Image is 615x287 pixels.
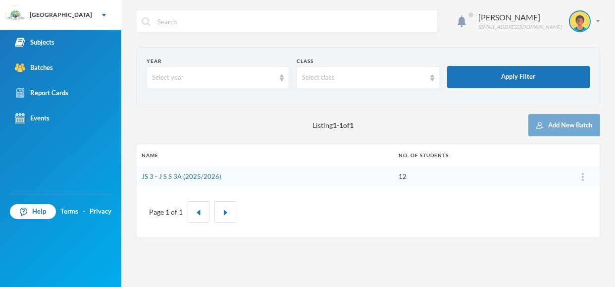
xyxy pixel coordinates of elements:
[30,10,92,19] div: [GEOGRAPHIC_DATA]
[90,207,111,217] a: Privacy
[333,121,337,129] b: 1
[302,73,425,83] div: Select class
[394,144,565,167] th: No. of students
[152,73,275,83] div: Select year
[142,17,151,26] img: search
[312,120,354,130] span: Listing - of
[15,62,53,73] div: Batches
[339,121,343,129] b: 1
[15,113,50,123] div: Events
[478,23,562,31] div: [EMAIL_ADDRESS][DOMAIN_NAME]
[147,57,289,65] div: Year
[394,167,565,186] td: 12
[528,114,600,136] button: Add New Batch
[15,88,68,98] div: Report Cards
[15,37,54,48] div: Subjects
[447,66,590,88] button: Apply Filter
[478,11,562,23] div: [PERSON_NAME]
[149,207,183,217] div: Page 1 of 1
[570,11,590,31] img: STUDENT
[137,144,394,167] th: Name
[60,207,78,217] a: Terms
[10,204,56,219] a: Help
[582,173,584,181] img: ...
[83,207,85,217] div: ·
[350,121,354,129] b: 1
[5,5,25,25] img: logo
[297,57,439,65] div: Class
[142,172,221,180] a: JS 3 - J S S 3A (2025/2026)
[156,10,432,33] input: Search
